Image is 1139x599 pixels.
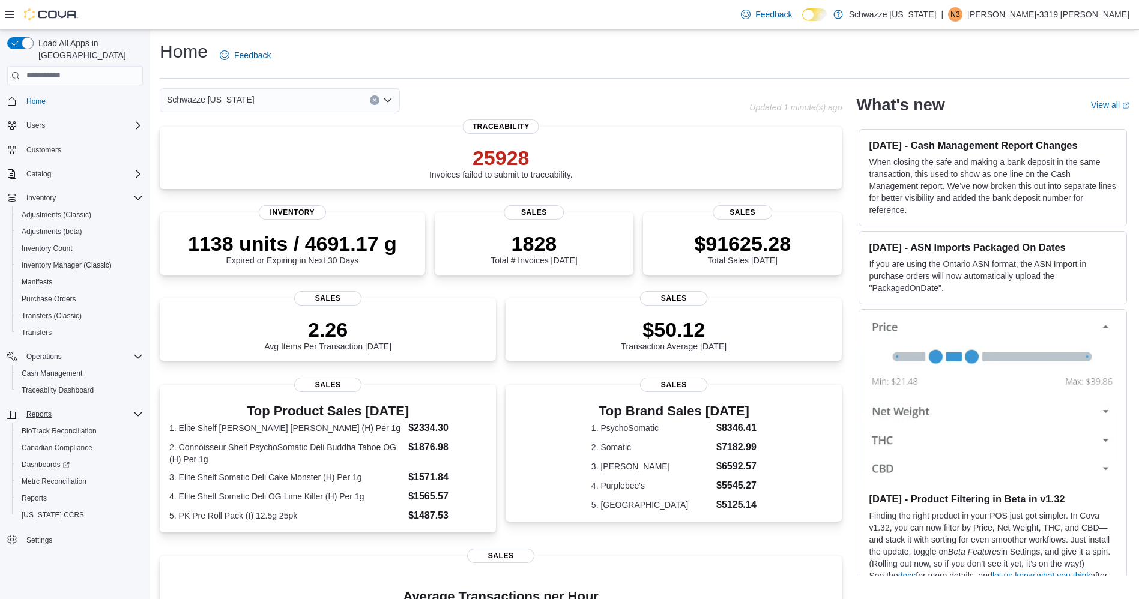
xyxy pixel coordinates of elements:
span: Inventory Manager (Classic) [22,260,112,270]
span: Traceabilty Dashboard [22,385,94,395]
span: Sales [640,378,707,392]
dd: $1876.98 [408,440,486,454]
dt: 5. [GEOGRAPHIC_DATA] [591,499,711,511]
span: Cash Management [17,366,143,381]
span: Manifests [22,277,52,287]
a: Metrc Reconciliation [17,474,91,489]
a: let us know what you think [992,571,1090,580]
button: Clear input [370,95,379,105]
span: Feedback [234,49,271,61]
a: docs [898,571,916,580]
span: Manifests [17,275,143,289]
a: Adjustments (beta) [17,224,87,239]
span: Sales [504,205,564,220]
a: Transfers (Classic) [17,309,86,323]
span: Sales [294,291,361,306]
span: Sales [294,378,361,392]
span: Load All Apps in [GEOGRAPHIC_DATA] [34,37,143,61]
dt: 3. [PERSON_NAME] [591,460,711,472]
p: When closing the safe and making a bank deposit in the same transaction, this used to show as one... [869,156,1117,216]
a: Inventory Manager (Classic) [17,258,116,272]
button: Transfers [12,324,148,341]
a: Manifests [17,275,57,289]
span: Reports [17,491,143,505]
span: Settings [22,532,143,547]
a: Feedback [736,2,797,26]
a: Feedback [215,43,276,67]
span: Sales [467,549,534,563]
span: Inventory Manager (Classic) [17,258,143,272]
dd: $1565.57 [408,489,486,504]
img: Cova [24,8,78,20]
dt: 4. Elite Shelf Somatic Deli OG Lime Killer (H) Per 1g [169,490,403,502]
span: Users [26,121,45,130]
button: Inventory [2,190,148,206]
span: Schwazze [US_STATE] [167,92,255,107]
button: Inventory [22,191,61,205]
span: N3 [950,7,959,22]
span: Dark Mode [802,21,803,22]
span: Reports [22,407,143,421]
button: Operations [22,349,67,364]
span: Sales [640,291,707,306]
a: Settings [22,533,57,547]
span: Feedback [755,8,792,20]
span: Dashboards [22,460,70,469]
button: Transfers (Classic) [12,307,148,324]
button: [US_STATE] CCRS [12,507,148,523]
span: Canadian Compliance [22,443,92,453]
span: Purchase Orders [22,294,76,304]
div: Avg Items Per Transaction [DATE] [264,318,391,351]
p: Schwazze [US_STATE] [849,7,937,22]
button: Adjustments (Classic) [12,206,148,223]
a: Customers [22,143,66,157]
svg: External link [1122,102,1129,109]
span: Transfers [17,325,143,340]
span: Reports [26,409,52,419]
a: Dashboards [12,456,148,473]
button: Canadian Compliance [12,439,148,456]
dt: 3. Elite Shelf Somatic Deli Cake Monster (H) Per 1g [169,471,403,483]
input: Dark Mode [802,8,827,21]
span: Metrc Reconciliation [17,474,143,489]
dd: $2334.30 [408,421,486,435]
dt: 5. PK Pre Roll Pack (I) 12.5g 25pk [169,510,403,522]
a: Reports [17,491,52,505]
p: Finding the right product in your POS just got simpler. In Cova v1.32, you can now filter by Pric... [869,510,1117,570]
div: Invoices failed to submit to traceability. [429,146,573,179]
a: Transfers [17,325,56,340]
p: $50.12 [621,318,727,342]
p: If you are using the Ontario ASN format, the ASN Import in purchase orders will now automatically... [869,258,1117,294]
h3: [DATE] - ASN Imports Packaged On Dates [869,241,1117,253]
dd: $8346.41 [716,421,757,435]
button: Traceabilty Dashboard [12,382,148,399]
span: Catalog [22,167,143,181]
span: Washington CCRS [17,508,143,522]
span: Sales [713,205,772,220]
dt: 2. Somatic [591,441,711,453]
span: Adjustments (beta) [22,227,82,236]
em: Beta Features [948,547,1001,556]
button: Open list of options [383,95,393,105]
span: Adjustments (beta) [17,224,143,239]
p: 25928 [429,146,573,170]
span: Traceabilty Dashboard [17,383,143,397]
span: BioTrack Reconciliation [22,426,97,436]
button: Metrc Reconciliation [12,473,148,490]
span: Operations [26,352,62,361]
div: Transaction Average [DATE] [621,318,727,351]
span: Adjustments (Classic) [17,208,143,222]
span: Customers [26,145,61,155]
span: Canadian Compliance [17,441,143,455]
dt: 4. Purplebee's [591,480,711,492]
dt: 1. PsychoSomatic [591,422,711,434]
a: Adjustments (Classic) [17,208,96,222]
dd: $5125.14 [716,498,757,512]
span: Transfers (Classic) [22,311,82,321]
a: Traceabilty Dashboard [17,383,98,397]
button: Cash Management [12,365,148,382]
p: [PERSON_NAME]-3319 [PERSON_NAME] [967,7,1129,22]
button: Reports [22,407,56,421]
p: See the for more details, and after you’ve given it a try. [869,570,1117,594]
span: Inventory [259,205,326,220]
